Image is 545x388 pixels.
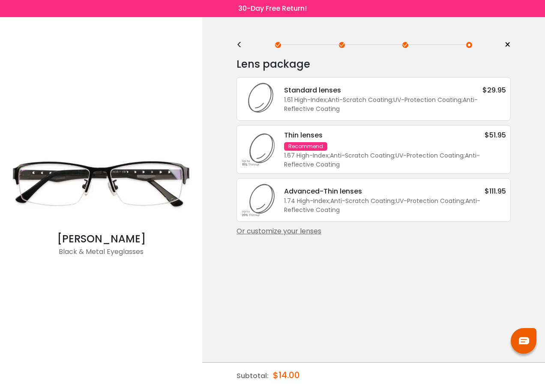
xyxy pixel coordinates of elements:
span: ; [464,197,465,205]
span: ; [326,96,328,104]
span: ; [329,197,330,205]
span: ; [392,96,393,104]
span: ; [395,197,396,205]
div: $51.95 [485,130,506,140]
div: Standard lenses [284,85,341,96]
a: × [498,39,511,51]
span: ; [329,151,330,160]
img: Black David - Metal Eyeglasses [4,134,198,231]
img: chat [519,337,529,344]
div: Advanced-Thin lenses [284,186,362,197]
div: Or customize your lenses [237,226,511,236]
div: $111.95 [485,186,506,197]
div: Recommend [284,142,327,151]
div: $29.95 [482,85,506,96]
div: Black & Metal Eyeglasses [4,247,198,264]
span: ; [461,96,463,104]
div: Lens package [237,56,511,73]
div: 1.74 High-Index Anti-Scratch Coating UV-Protection Coating Anti-Reflective Coating [284,197,506,215]
div: 1.61 High-Index Anti-Scratch Coating UV-Protection Coating Anti-Reflective Coating [284,96,506,113]
span: × [504,39,511,51]
div: 1.67 High-Index Anti-Scratch Coating UV-Protection Coating Anti-Reflective Coating [284,151,506,169]
div: < [237,42,249,48]
span: ; [394,151,395,160]
div: Thin lenses [284,130,323,140]
div: [PERSON_NAME] [4,231,198,247]
div: $14.00 [273,363,300,388]
span: ; [464,151,465,160]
